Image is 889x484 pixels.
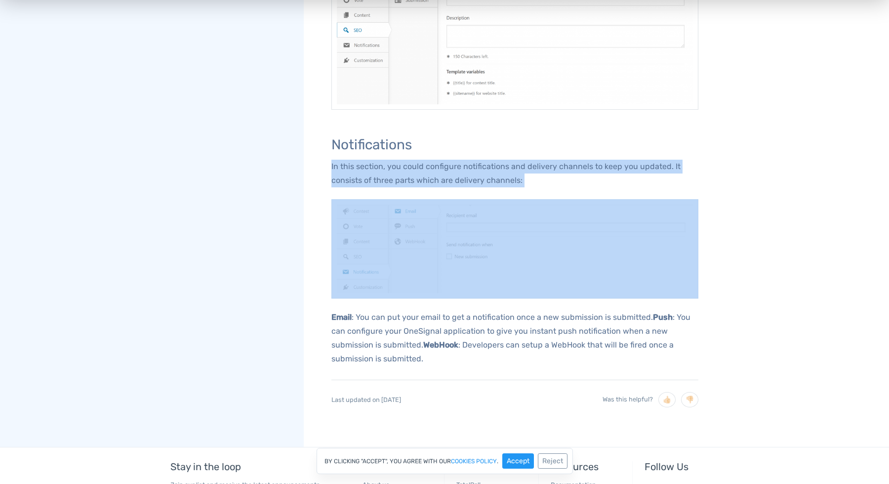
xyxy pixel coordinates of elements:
p: : You can put your email to get a notification once a new submission is submitted. : You can conf... [331,310,698,366]
button: 👎🏻 [681,392,698,407]
b: Email [331,312,352,322]
p: In this section, you could configure notifications and delivery channels to keep you updated. It ... [331,160,698,187]
h3: Notifications [331,137,698,153]
b: WebHook [423,340,458,350]
button: Accept [502,453,534,469]
a: cookies policy [451,458,497,464]
div: Last updated on [DATE] [331,380,698,419]
div: By clicking "Accept", you agree with our . [317,448,573,474]
img: Notifications settings [331,199,698,299]
b: Push [653,312,673,322]
button: Reject [538,453,567,469]
button: 👍🏻 [658,392,676,407]
span: Was this helpful? [603,396,653,403]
